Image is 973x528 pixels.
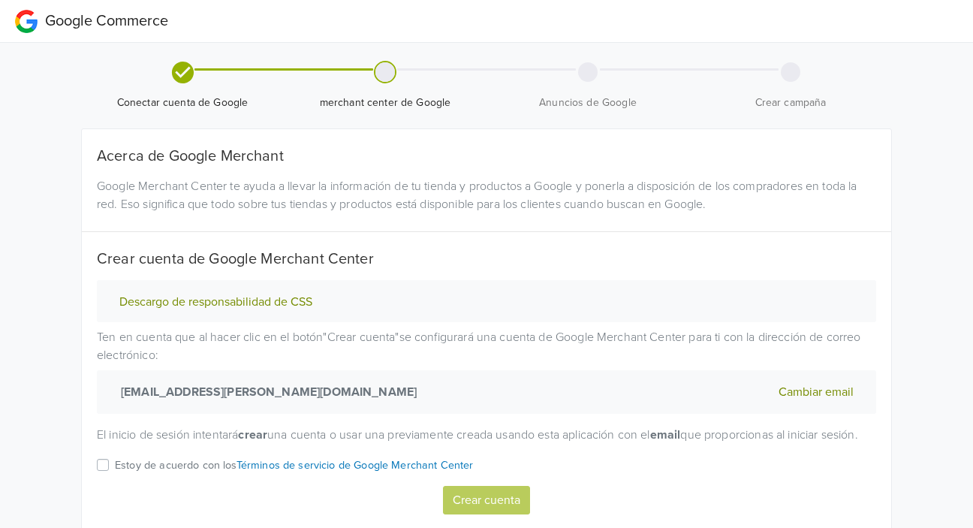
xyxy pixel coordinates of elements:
[97,250,876,268] h5: Crear cuenta de Google Merchant Center
[97,426,876,444] p: El inicio de sesión intentará una cuenta o usar una previamente creada usando esta aplicación con...
[290,95,480,110] span: merchant center de Google
[238,427,267,442] strong: crear
[115,294,317,310] button: Descargo de responsabilidad de CSS
[97,328,876,414] p: Ten en cuenta que al hacer clic en el botón " Crear cuenta " se configurará una cuenta de Google ...
[115,457,474,474] p: Estoy de acuerdo con los
[493,95,683,110] span: Anuncios de Google
[695,95,886,110] span: Crear campaña
[87,95,278,110] span: Conectar cuenta de Google
[236,459,474,472] a: Términos de servicio de Google Merchant Center
[115,383,417,401] strong: [EMAIL_ADDRESS][PERSON_NAME][DOMAIN_NAME]
[650,427,681,442] strong: email
[86,177,887,213] div: Google Merchant Center te ayuda a llevar la información de tu tienda y productos a Google y poner...
[45,12,168,30] span: Google Commerce
[97,147,876,165] h5: Acerca de Google Merchant
[774,382,858,402] button: Cambiar email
